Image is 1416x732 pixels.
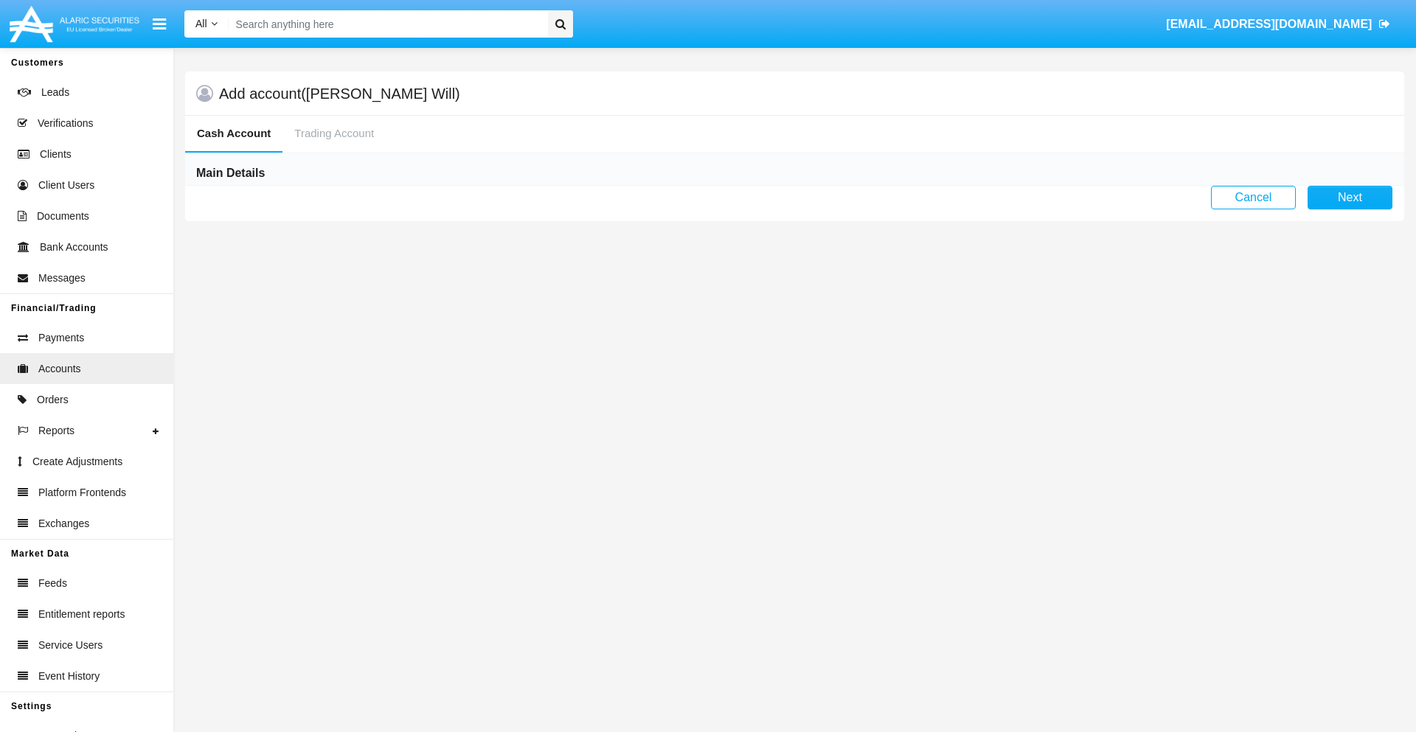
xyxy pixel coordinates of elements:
[32,454,122,470] span: Create Adjustments
[38,485,126,501] span: Platform Frontends
[229,10,543,38] input: Search
[37,209,89,224] span: Documents
[38,178,94,193] span: Client Users
[38,607,125,622] span: Entitlement reports
[1166,18,1372,30] span: [EMAIL_ADDRESS][DOMAIN_NAME]
[38,361,81,377] span: Accounts
[40,240,108,255] span: Bank Accounts
[1308,186,1392,209] button: Next
[38,669,100,684] span: Event History
[7,2,142,46] img: Logo image
[38,271,86,286] span: Messages
[38,516,89,531] span: Exchanges
[1159,4,1398,45] a: [EMAIL_ADDRESS][DOMAIN_NAME]
[196,165,265,181] h6: Main Details
[41,85,69,100] span: Leads
[38,116,93,131] span: Verifications
[40,147,72,162] span: Clients
[184,16,229,32] a: All
[1211,186,1296,209] button: Cancel
[219,88,460,100] h5: Add account ([PERSON_NAME] Will)
[38,576,67,591] span: Feeds
[37,392,69,408] span: Orders
[195,18,207,29] span: All
[38,423,74,439] span: Reports
[38,638,103,653] span: Service Users
[38,330,84,346] span: Payments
